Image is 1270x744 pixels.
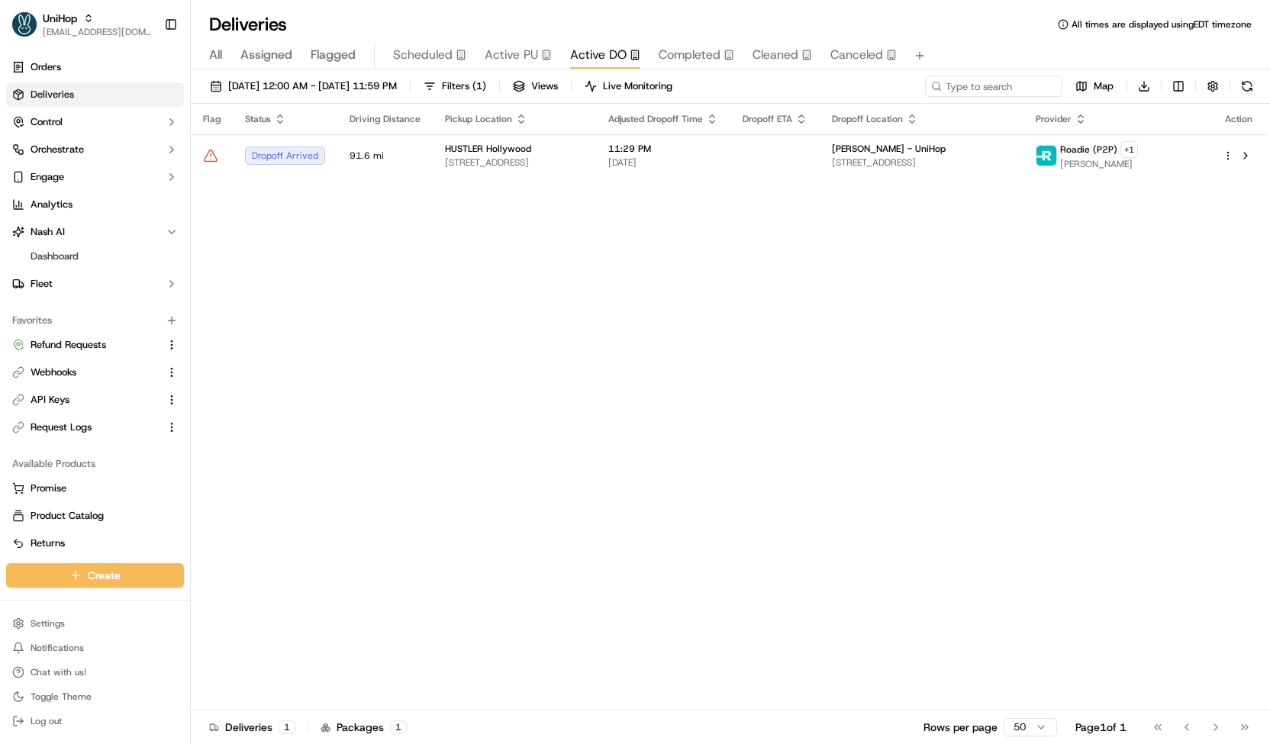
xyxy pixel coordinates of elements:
[6,165,184,189] button: Engage
[603,79,672,93] span: Live Monitoring
[6,563,184,588] button: Create
[245,113,271,125] span: Status
[1036,146,1056,166] img: roadie-logo-v2.jpg
[6,360,184,385] button: Webhooks
[6,388,184,412] button: API Keys
[12,366,160,379] a: Webhooks
[31,60,61,74] span: Orders
[31,536,65,550] span: Returns
[31,277,53,291] span: Fleet
[31,420,92,434] span: Request Logs
[659,46,720,64] span: Completed
[1223,113,1255,125] div: Action
[31,482,66,495] span: Promise
[31,198,73,211] span: Analytics
[442,79,486,93] span: Filters
[31,143,84,156] span: Orchestrate
[1094,79,1114,93] span: Map
[6,452,184,476] div: Available Products
[6,192,184,217] a: Analytics
[6,504,184,528] button: Product Catalog
[209,720,295,735] div: Deliveries
[608,156,718,169] span: [DATE]
[31,509,104,523] span: Product Catalog
[350,150,421,162] span: 91.6 mi
[228,79,397,93] span: [DATE] 12:00 AM - [DATE] 11:59 PM
[832,156,1011,169] span: [STREET_ADDRESS]
[6,613,184,634] button: Settings
[321,720,407,735] div: Packages
[1236,76,1258,97] button: Refresh
[31,170,64,184] span: Engage
[445,143,531,155] span: HUSTLER Hollywood
[43,11,77,26] button: UniHop
[1120,141,1138,158] button: +1
[6,662,184,683] button: Chat with us!
[31,88,74,101] span: Deliveries
[31,691,92,703] span: Toggle Theme
[393,46,453,64] span: Scheduled
[31,250,79,263] span: Dashboard
[578,76,679,97] button: Live Monitoring
[1060,158,1138,170] span: [PERSON_NAME]
[6,710,184,732] button: Log out
[209,46,222,64] span: All
[6,531,184,556] button: Returns
[24,246,166,267] a: Dashboard
[31,642,84,654] span: Notifications
[1036,113,1072,125] span: Provider
[12,338,160,352] a: Refund Requests
[485,46,538,64] span: Active PU
[31,393,69,407] span: API Keys
[608,143,718,155] span: 11:29 PM
[925,76,1062,97] input: Type to search
[531,79,558,93] span: Views
[832,143,946,155] span: [PERSON_NAME] - UniHop
[608,113,703,125] span: Adjusted Dropoff Time
[31,715,62,727] span: Log out
[209,12,287,37] h1: Deliveries
[31,338,106,352] span: Refund Requests
[12,536,178,550] a: Returns
[12,482,178,495] a: Promise
[12,509,178,523] a: Product Catalog
[31,115,63,129] span: Control
[240,46,292,64] span: Assigned
[311,46,356,64] span: Flagged
[31,366,76,379] span: Webhooks
[923,720,998,735] p: Rows per page
[6,415,184,440] button: Request Logs
[203,76,404,97] button: [DATE] 12:00 AM - [DATE] 11:59 PM
[6,333,184,357] button: Refund Requests
[6,6,158,43] button: UniHopUniHop[EMAIL_ADDRESS][DOMAIN_NAME]
[6,637,184,659] button: Notifications
[6,110,184,134] button: Control
[88,568,121,583] span: Create
[12,12,37,37] img: UniHop
[1069,76,1120,97] button: Map
[832,113,903,125] span: Dropoff Location
[6,137,184,162] button: Orchestrate
[417,76,493,97] button: Filters(1)
[1060,143,1117,156] span: Roadie (P2P)
[830,46,883,64] span: Canceled
[743,113,792,125] span: Dropoff ETA
[12,420,160,434] a: Request Logs
[31,666,86,678] span: Chat with us!
[6,308,184,333] div: Favorites
[390,720,407,734] div: 1
[6,476,184,501] button: Promise
[203,113,221,125] span: Flag
[753,46,798,64] span: Cleaned
[506,76,565,97] button: Views
[279,720,295,734] div: 1
[1075,720,1127,735] div: Page 1 of 1
[31,617,65,630] span: Settings
[43,26,152,38] button: [EMAIL_ADDRESS][DOMAIN_NAME]
[6,82,184,107] a: Deliveries
[6,272,184,296] button: Fleet
[6,686,184,707] button: Toggle Theme
[445,113,512,125] span: Pickup Location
